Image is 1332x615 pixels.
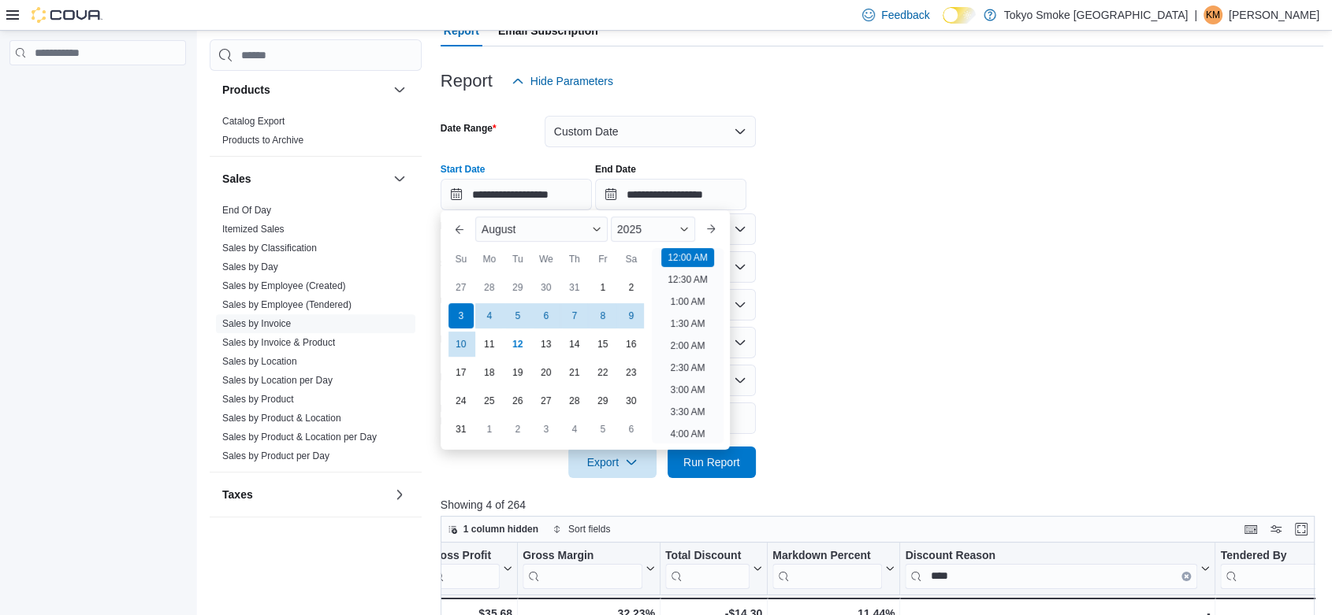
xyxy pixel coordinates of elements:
div: day-27 [448,275,474,300]
img: Cova [32,7,102,23]
div: day-6 [619,417,644,442]
a: Sales by Invoice & Product [222,337,335,348]
div: Gross Profit [427,549,500,589]
div: Button. Open the month selector. August is currently selected. [475,217,608,242]
div: Gross Margin [523,549,642,564]
h3: Report [441,72,493,91]
span: Sales by Employee (Tendered) [222,298,352,311]
a: Catalog Export [222,116,285,127]
span: Hide Parameters [530,73,613,89]
span: Sales by Invoice [222,317,291,330]
button: Total Discount [665,549,762,589]
button: Hide Parameters [505,65,619,97]
div: day-29 [505,275,530,300]
div: day-21 [562,360,587,385]
div: Tu [505,246,530,272]
button: 1 column hidden [441,520,545,539]
button: Products [222,82,387,98]
li: 4:00 AM [664,424,711,443]
div: Markdown Percent [772,549,882,564]
div: day-6 [534,303,559,328]
button: Custom Date [545,116,756,147]
div: Gross Margin [523,549,642,589]
a: Sales by Product [222,394,294,405]
div: day-16 [619,332,644,357]
nav: Complex example [9,69,186,106]
div: day-15 [590,332,616,357]
button: Next month [698,217,724,242]
div: Sales [210,201,422,472]
span: 2025 [617,223,642,235]
div: day-27 [534,388,559,413]
button: Discount ReasonClear input [905,549,1210,589]
input: Press the down key to open a popover containing a calendar. [595,179,746,210]
div: day-20 [534,360,559,385]
div: day-22 [590,360,616,385]
div: Total Discount [665,549,750,589]
button: Export [568,446,657,478]
div: day-25 [477,388,502,413]
div: day-1 [477,417,502,442]
span: Email Subscription [498,15,598,46]
span: Feedback [881,7,929,23]
div: day-1 [590,275,616,300]
div: day-29 [590,388,616,413]
div: day-28 [562,388,587,413]
a: Sales by Classification [222,243,317,254]
button: Open list of options [734,223,746,235]
div: day-3 [448,303,474,328]
span: Run Report [683,454,740,470]
div: day-26 [505,388,530,413]
a: Sales by Location per Day [222,375,333,386]
button: Sort fields [546,520,616,539]
div: day-3 [534,417,559,442]
button: Markdown Percent [772,549,895,589]
button: Taxes [222,487,387,502]
div: day-4 [477,303,502,328]
div: day-5 [505,303,530,328]
span: 1 column hidden [463,523,538,535]
div: day-7 [562,303,587,328]
div: day-4 [562,417,587,442]
ul: Time [652,248,724,443]
span: KM [1206,6,1220,24]
div: August, 2025 [447,273,646,443]
div: Sa [619,246,644,272]
a: Itemized Sales [222,224,285,235]
span: Catalog Export [222,115,285,128]
div: day-28 [477,275,502,300]
li: 1:00 AM [664,292,711,311]
span: Sort fields [568,523,610,535]
div: day-2 [619,275,644,300]
div: We [534,246,559,272]
a: Sales by Invoice [222,318,291,329]
p: | [1194,6,1197,24]
span: Sales by Product & Location per Day [222,431,377,443]
input: Dark Mode [943,7,976,24]
span: Sales by Day [222,261,278,273]
span: Export [578,446,647,478]
span: Sales by Classification [222,242,317,254]
div: day-14 [562,332,587,357]
label: Date Range [441,122,497,135]
button: Gross Profit [427,549,512,589]
button: Taxes [390,485,409,504]
button: Products [390,80,409,99]
div: day-11 [477,332,502,357]
span: Sales by Product [222,393,294,406]
button: Sales [222,171,387,187]
li: 12:30 AM [661,270,714,289]
a: End Of Day [222,205,271,216]
button: Run Report [668,446,756,478]
span: Report [444,15,479,46]
div: day-9 [619,303,644,328]
div: day-8 [590,303,616,328]
p: Showing 4 of 264 [441,497,1324,513]
div: Total Discount [665,549,750,564]
a: Sales by Product & Location [222,413,341,424]
button: Display options [1267,520,1285,539]
h3: Taxes [222,487,253,502]
div: Su [448,246,474,272]
li: 3:30 AM [664,402,711,421]
button: Sales [390,169,409,188]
